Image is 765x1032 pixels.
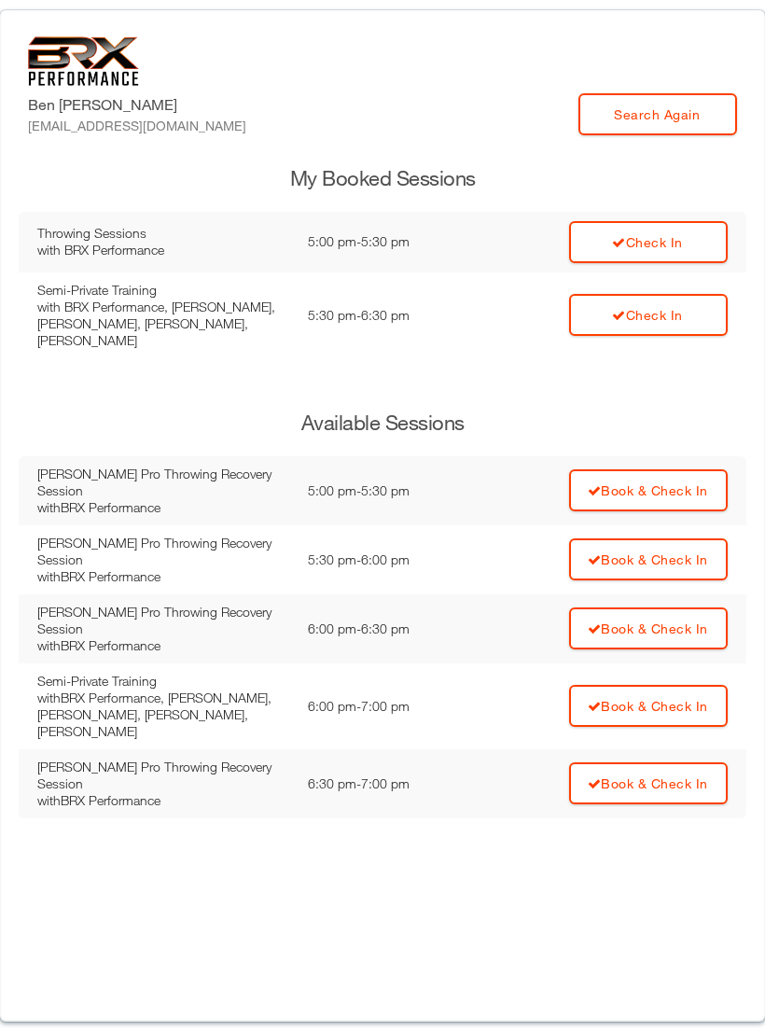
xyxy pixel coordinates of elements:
h3: Available Sessions [19,409,746,438]
div: [PERSON_NAME] Pro Throwing Recovery Session [37,535,289,568]
a: Search Again [578,93,737,135]
div: with BRX Performance, [PERSON_NAME], [PERSON_NAME], [PERSON_NAME], [PERSON_NAME] [37,690,289,740]
div: with BRX Performance, [PERSON_NAME], [PERSON_NAME], [PERSON_NAME], [PERSON_NAME] [37,299,289,349]
div: with BRX Performance [37,792,289,809]
a: Book & Check In [569,685,728,727]
div: [PERSON_NAME] Pro Throwing Recovery Session [37,759,289,792]
div: [PERSON_NAME] Pro Throwing Recovery Session [37,466,289,499]
td: 5:30 pm - 6:30 pm [299,272,474,358]
div: Semi-Private Training [37,282,289,299]
div: with BRX Performance [37,499,289,516]
td: 5:00 pm - 5:30 pm [299,212,474,272]
a: Book & Check In [569,469,728,511]
td: 6:30 pm - 7:00 pm [299,749,474,818]
a: Check In [569,221,728,263]
img: 6f7da32581c89ca25d665dc3aae533e4f14fe3ef_original.svg [28,36,139,86]
div: Throwing Sessions [37,225,289,242]
a: Book & Check In [569,538,728,580]
h3: My Booked Sessions [19,164,746,193]
div: with BRX Performance [37,242,289,258]
div: Semi-Private Training [37,673,289,690]
a: Check In [569,294,728,336]
a: Book & Check In [569,762,728,804]
a: Book & Check In [569,607,728,649]
label: Ben [PERSON_NAME] [28,93,246,135]
div: [EMAIL_ADDRESS][DOMAIN_NAME] [28,116,246,135]
div: with BRX Performance [37,637,289,654]
td: 5:30 pm - 6:00 pm [299,525,474,594]
td: 6:00 pm - 6:30 pm [299,594,474,663]
td: 6:00 pm - 7:00 pm [299,663,474,749]
td: 5:00 pm - 5:30 pm [299,456,474,525]
div: with BRX Performance [37,568,289,585]
div: [PERSON_NAME] Pro Throwing Recovery Session [37,604,289,637]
